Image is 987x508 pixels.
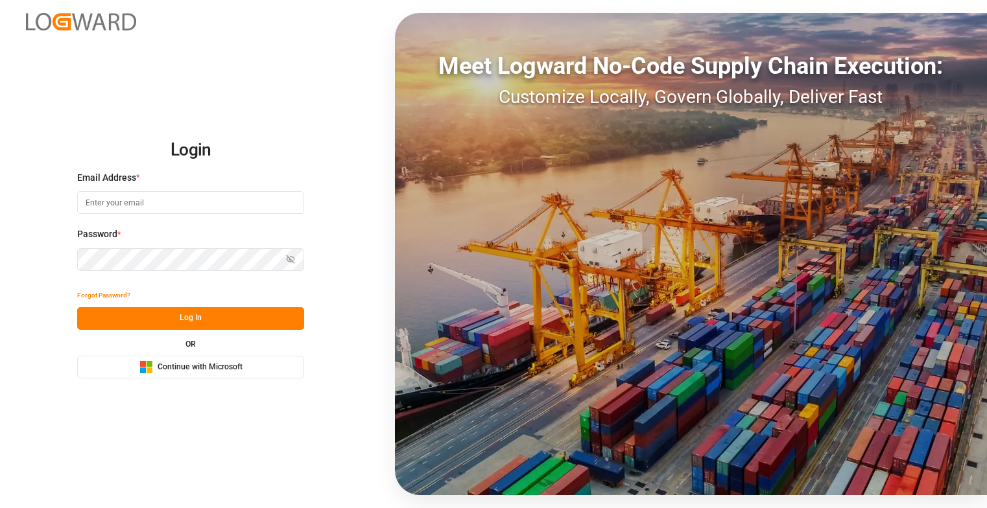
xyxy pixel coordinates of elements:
[77,307,304,330] button: Log In
[77,356,304,378] button: Continue with Microsoft
[26,13,136,30] img: Logward_new_orange.png
[77,171,136,185] span: Email Address
[77,191,304,214] input: Enter your email
[185,340,196,348] small: OR
[395,49,987,84] div: Meet Logward No-Code Supply Chain Execution:
[77,130,304,171] h2: Login
[77,284,130,307] button: Forgot Password?
[395,84,987,111] div: Customize Locally, Govern Globally, Deliver Fast
[77,227,117,241] span: Password
[158,362,243,373] span: Continue with Microsoft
